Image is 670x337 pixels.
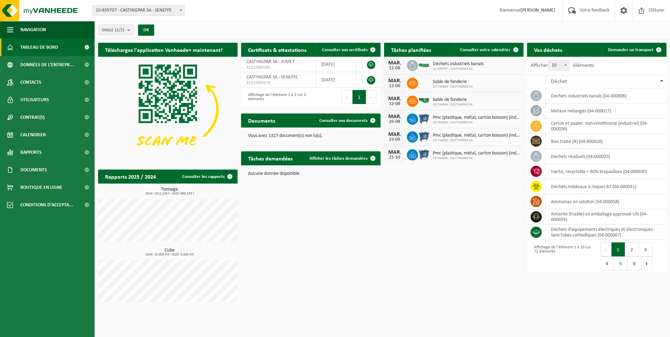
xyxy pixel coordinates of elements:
td: [DATE] [316,72,356,88]
img: WB-0660-HPE-BE-01 [418,130,430,142]
a: Consulter vos certificats [316,43,380,57]
td: déchets médicaux à risques B2 (04-000041) [546,179,666,194]
span: Conditions d'accepta... [20,196,73,214]
span: Données de l'entrepr... [20,56,74,74]
button: 8 [628,256,641,270]
span: 10-744966 - CASTINGPAR SA [433,156,520,160]
div: 12-08 [388,84,402,89]
div: MAR. [388,132,402,137]
a: Consulter vos documents [314,114,380,128]
td: Ammoniac en solution (04-000058) [546,194,666,209]
span: Consulter votre calendrier [460,48,511,52]
h2: Tâches planifiées [384,43,438,56]
button: 4 [600,256,614,270]
button: Previous [600,242,611,256]
span: Déchet [551,79,567,84]
span: Boutique en ligne [20,179,62,196]
span: 10-839707 - CASTINGPAR SA - SENEFFE [93,6,184,15]
span: RED25005370 [246,80,310,86]
button: 3 [639,242,652,256]
span: 2024: 1912,249 t - 2025: 986,133 t [102,192,238,195]
button: 5 [614,256,628,270]
span: Tableau de bord [20,39,58,56]
div: MAR. [388,78,402,84]
span: Sable de fonderie [433,97,473,103]
div: MAR. [388,150,402,155]
span: Afficher les tâches demandées [309,156,368,161]
span: Sable de fonderie [433,79,473,85]
img: WB-0660-HPE-BE-01 [418,148,430,160]
span: Rapports [20,144,42,161]
span: 10-744966 - CASTINGPAR SA [433,85,473,89]
td: [DATE] [316,57,356,72]
div: Affichage de l'élément 1 à 2 sur 2 éléments [245,89,307,105]
img: HK-RS-14-GN-00 [418,97,430,104]
button: Next [641,256,652,270]
span: CASTINGPAR SA - SENEFFE [246,75,298,80]
a: Consulter votre calendrier [454,43,523,57]
count: (2/2) [115,28,124,32]
button: Site(s)(2/2) [98,25,134,35]
strong: [PERSON_NAME] [520,8,555,13]
td: carton et papier, non-conditionné (industriel) (04-000026) [546,118,666,134]
h3: Cube [102,248,238,256]
td: déchets industriels banals (04-000008) [546,88,666,103]
h2: Vos déchets [527,43,569,56]
span: Pmc (plastique, métal, carton boisson) (industriel) [433,133,520,138]
div: Affichage de l'élément 1 à 10 sur 72 éléments [531,242,593,271]
h2: Documents [241,114,282,127]
span: Demander un transport [608,48,654,52]
div: 26-08 [388,119,402,124]
span: 10 [549,61,569,70]
img: HK-XC-15-GN-00 [418,62,430,68]
span: Utilisateurs [20,91,49,109]
span: Pmc (plastique, métal, carton boisson) (industriel) [433,151,520,156]
a: Demander un transport [602,43,666,57]
span: 10-744966 - CASTINGPAR SA [433,103,473,107]
span: Pmc (plastique, métal, carton boisson) (industriel) [433,115,520,121]
span: Calendrier [20,126,46,144]
h2: Tâches demandées [241,151,300,165]
label: Afficher éléments [531,63,594,68]
span: Site(s) [102,25,124,35]
td: métaux mélangés (04-000017) [546,103,666,118]
span: 10-744966 - CASTINGPAR SA [433,138,520,143]
span: RED25005365 [246,65,310,70]
button: Next [366,90,377,104]
span: Navigation [20,21,46,39]
a: Afficher les tâches demandées [304,151,380,165]
span: 10 [548,60,569,71]
h2: Téléchargez l'application Vanheede+ maintenant! [98,43,230,56]
span: 10-744966 - CASTINGPAR SA [433,121,520,125]
div: MAR. [388,96,402,102]
td: amiante (friable) en emballage approuvé UN (04-000059) [546,209,666,225]
div: 12-08 [388,66,402,71]
td: inerte, recyclable < 80% briquaillons (04-000030) [546,164,666,179]
h3: Tonnage [102,187,238,195]
button: Previous [341,90,353,104]
div: 23-09 [388,137,402,142]
div: 12-08 [388,102,402,106]
div: MAR. [388,114,402,119]
p: Vous avez 1327 document(s) non lu(s). [248,133,374,138]
div: MAR. [388,60,402,66]
a: Consulter les rapports [177,170,237,184]
td: déchets d'équipements électriques et électroniques - Sans tubes cathodiques (04-000067) [546,225,666,240]
button: 1 [353,90,366,104]
span: Consulter vos documents [319,118,368,123]
span: Déchets industriels banals [433,61,484,67]
button: 1 [611,242,625,256]
img: WB-0660-HPE-BE-01 [418,112,430,124]
td: déchets résiduels (04-000029) [546,149,666,164]
button: OK [138,25,154,36]
span: Contacts [20,74,41,91]
span: 10-839707 - CASTINGPAR SA [433,67,484,71]
span: Documents [20,161,47,179]
p: Aucune donnée disponible. [248,171,374,176]
span: 2024: 10,600 m3 - 2025: 4,620 m3 [102,253,238,256]
div: 21-10 [388,155,402,160]
span: Consulter vos certificats [322,48,368,52]
button: 2 [625,242,639,256]
span: CASTINGPAR SA - JUMET [246,59,295,64]
img: Download de VHEPlus App [98,57,238,161]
